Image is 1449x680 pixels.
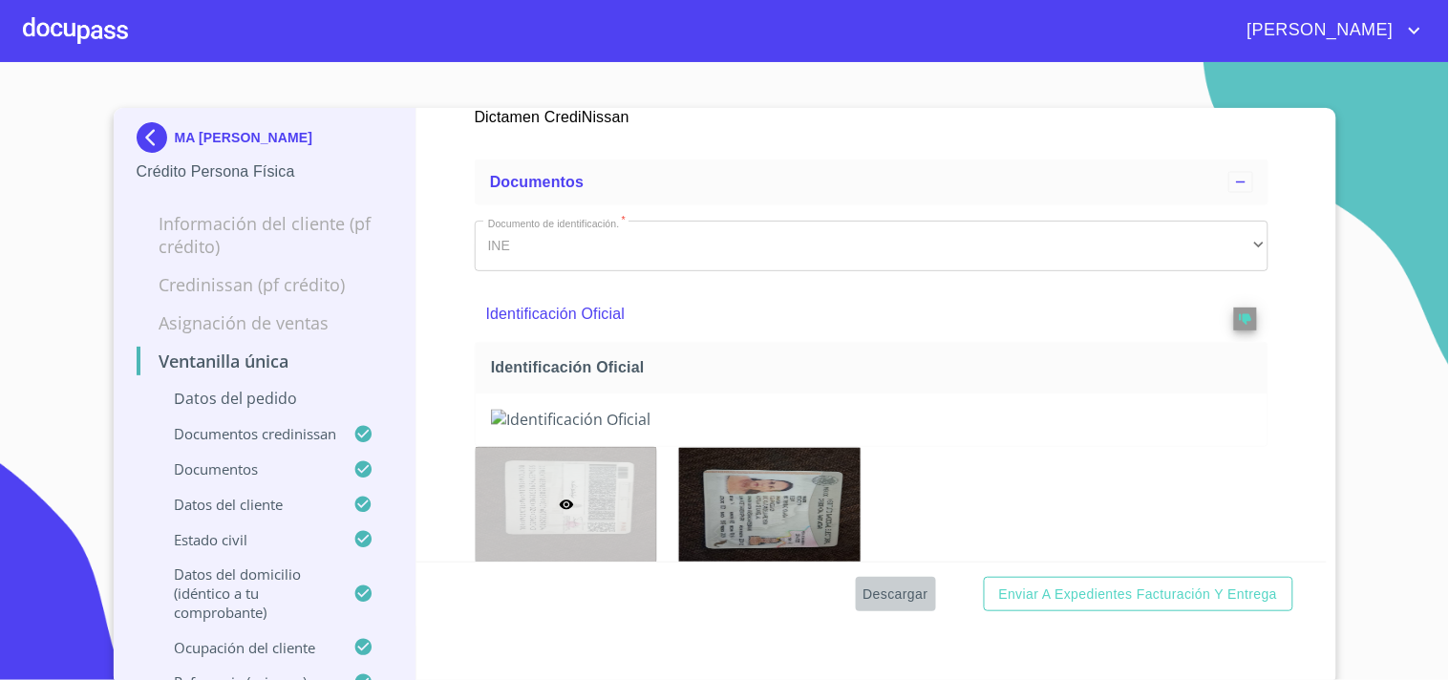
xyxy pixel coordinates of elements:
p: Ocupación del Cliente [137,638,354,657]
p: Crédito Persona Física [137,160,394,183]
p: Ventanilla única [137,350,394,372]
button: Descargar [856,577,936,612]
p: Documentos [137,459,354,478]
span: [PERSON_NAME] [1233,15,1403,46]
p: MA [PERSON_NAME] [175,130,313,145]
p: Dictamen CrediNissan [475,98,656,129]
p: Asignación de Ventas [137,311,394,334]
div: MA [PERSON_NAME] [137,122,394,160]
button: account of current user [1233,15,1426,46]
p: Estado civil [137,530,354,549]
p: Datos del pedido [137,388,394,409]
img: Docupass spot blue [137,122,175,153]
div: INE [475,221,1268,272]
button: reject [1234,308,1257,330]
p: Información del cliente (PF crédito) [137,212,394,258]
p: Datos del domicilio (idéntico a tu comprobante) [137,564,354,622]
p: Datos del cliente [137,495,354,514]
div: Documentos [475,159,1268,205]
p: Documentos CrediNissan [137,424,354,443]
button: Enviar a Expedientes Facturación y Entrega [984,577,1293,612]
p: Credinissan (PF crédito) [137,273,394,296]
img: Identificación Oficial [491,410,1252,431]
span: Descargar [863,583,928,606]
span: Documentos [490,174,584,190]
span: Identificación Oficial [491,358,1260,378]
img: Identificación Oficial [679,448,861,563]
span: Enviar a Expedientes Facturación y Entrega [999,583,1278,606]
p: Identificación Oficial [486,303,1180,326]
